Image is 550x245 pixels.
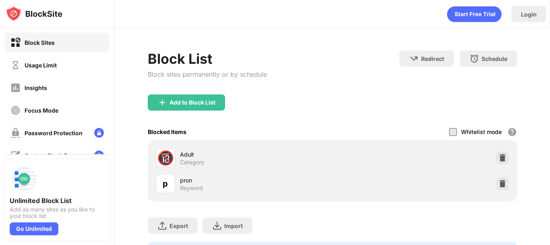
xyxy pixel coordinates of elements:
[10,222,58,235] div: Go Unlimited
[163,178,168,190] div: p
[10,151,21,161] img: customize-block-page-off.svg
[447,6,502,22] div: animation
[421,55,444,62] div: Redirect
[10,83,21,93] img: insights-off.svg
[25,39,55,46] div: Block Sites
[180,184,203,192] div: Keyword
[10,197,105,205] div: Unlimited Block List
[25,107,58,114] div: Focus Mode
[10,38,21,48] img: block-on.svg
[180,159,205,166] div: Category
[180,150,333,159] div: Adult
[25,130,83,136] div: Password Protection
[170,222,188,229] div: Export
[148,50,267,67] div: Block List
[94,128,104,138] img: lock-menu.svg
[461,128,502,135] div: Whitelist mode
[10,60,21,70] img: time-usage-off.svg
[180,176,333,184] div: pron
[10,105,21,115] img: focus-off.svg
[10,164,39,193] img: push-block-list.svg
[94,151,104,160] img: lock-menu.svg
[521,11,537,18] div: Login
[482,55,507,62] div: Schedule
[10,128,21,138] img: password-protection-off.svg
[148,128,186,135] div: Blocked Items
[170,99,215,106] div: Add to Block List
[148,70,267,78] div: Block sites permanently or by schedule
[25,84,47,91] div: Insights
[10,206,105,219] div: Add as many sites as you like to your block list
[25,62,57,69] div: Usage Limit
[6,6,62,22] img: logo-blocksite.svg
[224,222,243,229] div: Import
[25,152,78,159] div: Custom Block Page
[157,150,174,166] div: 🔞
